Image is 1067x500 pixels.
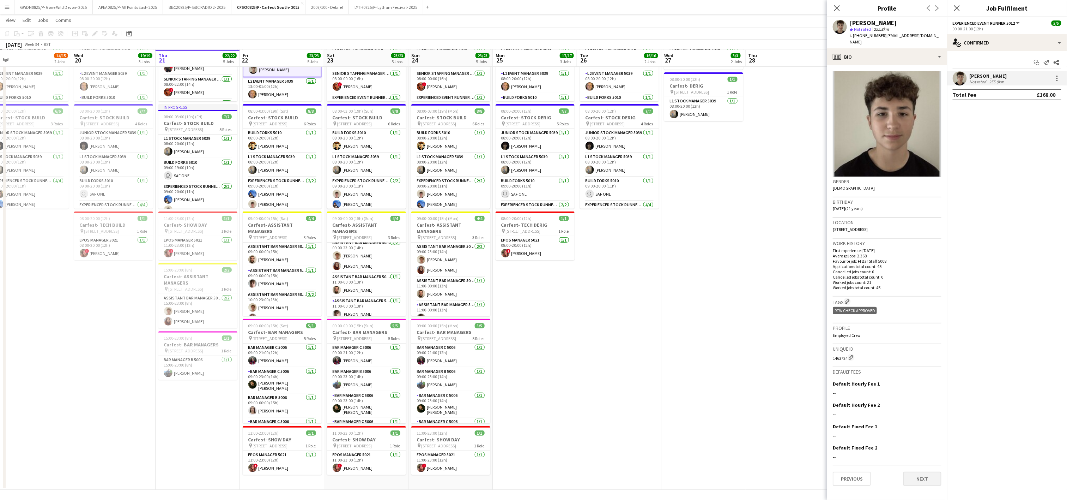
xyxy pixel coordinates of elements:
span: [STREET_ADDRESS] [169,228,204,234]
div: In progress08:00-03:00 (19h) (Fri)7/7Carfest- STOCK BUILD [STREET_ADDRESS]5 RolesL1 Stock Manager... [158,104,237,209]
h3: Profile [827,4,947,13]
span: [STREET_ADDRESS] [253,235,288,240]
app-card-role: Bar Manager B 50061/109:00-23:00 (14h)[PERSON_NAME] [411,368,490,392]
div: 08:00-03:00 (19h) (Mon)8/8Carfest- STOCK BUILD [STREET_ADDRESS]6 RolesBuild Forks 50101/108:00-20... [411,104,490,209]
span: Edit [23,17,31,23]
span: 23/23 [391,53,405,58]
app-card-role: EPOS Manager 50211/111:00-23:00 (12h)![PERSON_NAME] [243,451,322,475]
app-card-role: Senior Staffing Manager 50391/108:00-00:00 (16h)![PERSON_NAME] [411,70,490,94]
app-card-role: Build Forks 50101/109:00-20:00 (11h) SAF ONE [580,177,659,201]
div: 11:00-23:00 (12h)1/1Carfest- SHOW DAY [STREET_ADDRESS]1 RoleEPOS Manager 50211/111:00-23:00 (12h)... [158,212,237,260]
span: 1 Role [559,228,569,234]
a: View [3,16,18,25]
span: [STREET_ADDRESS] [506,228,541,234]
span: [STREET_ADDRESS] [422,443,456,448]
app-card-role: Assistant Bar Manager 50061/111:00-00:00 (13h)[PERSON_NAME] [327,273,406,297]
app-card-role: Experienced Event Runner 50121/109:00-21:00 (12h) [411,94,490,118]
span: 6 Roles [304,121,316,126]
div: 09:00-00:00 (15h) (Mon)4/4Carfest- ASSISTANT MANAGERS [STREET_ADDRESS]3 RolesAssistant Bar Manage... [411,212,490,316]
span: ! [254,464,258,468]
span: 09:00-00:00 (15h) (Sat) [248,323,289,328]
app-card-role: L1 Stock Manager 50391/108:00-20:00 (12h)[PERSON_NAME] [158,135,237,159]
app-card-role: Senior Staffing Manager 50391/108:00-00:00 (16h)![PERSON_NAME] [327,70,406,94]
span: 17/17 [560,53,574,58]
app-card-role: Bar Manager B 50061/115:00-23:00 (8h)[PERSON_NAME] [158,356,237,380]
app-card-role: Bar Manager C 50061/109:00-21:00 (12h)[PERSON_NAME] [411,344,490,368]
span: 09:00-00:00 (15h) (Sat) [248,216,289,221]
h3: Carfest- STOCK BUILD [74,114,153,121]
app-card-role: EPOS Manager 50211/111:00-23:00 (12h)![PERSON_NAME] [411,451,490,475]
app-job-card: 11:00-23:00 (12h)1/1Carfest- SHOW DAY [STREET_ADDRESS]1 RoleEPOS Manager 50211/111:00-23:00 (12h)... [411,426,490,475]
div: Not rated [970,79,988,84]
span: 23 [326,56,335,64]
app-job-card: 15:00-23:00 (8h)1/1Carfest- BAR MANAGERS [STREET_ADDRESS]1 RoleBar Manager B 50061/115:00-23:00 (... [158,331,237,380]
span: 21 [157,56,167,64]
app-job-card: 08:00-20:00 (12h)7/7Carfest- STOCK BUILD [STREET_ADDRESS]4 RolesJunior Stock Manager 50391/108:00... [74,104,153,209]
span: 3 Roles [51,121,63,126]
app-job-card: 08:00-20:00 (12h)1/1Carfest- TECH DERIG [STREET_ADDRESS]1 RoleEPOS Manager 50211/108:00-20:00 (12... [496,212,575,260]
span: [STREET_ADDRESS] [169,286,204,292]
span: 1/1 [222,216,232,221]
span: Mon [496,52,505,59]
span: 08:00-20:00 (12h) [670,77,701,82]
a: Jobs [35,16,51,25]
div: 255.8km [988,79,1006,84]
span: [STREET_ADDRESS] [422,336,456,341]
span: ! [507,249,511,253]
div: 09:00-00:00 (15h) (Sat)5/5Carfest- BAR MANAGERS [STREET_ADDRESS]5 RolesBar Manager C 50061/109:00... [243,319,322,423]
span: 6 Roles [388,121,400,126]
div: BST [44,42,51,47]
span: 09:00-00:00 (15h) (Mon) [417,216,459,221]
span: 1/1 [390,430,400,436]
span: [STREET_ADDRESS] [253,443,288,448]
app-job-card: 09:00-00:00 (15h) (Sat)4/4Carfest- ASSISTANT MANAGERS [STREET_ADDRESS]3 RolesAssistant Bar Manage... [243,212,322,316]
span: 5/5 [1051,20,1061,26]
h3: Carfest- BAR MANAGERS [411,329,490,335]
app-card-role: Experienced Stock Runner 50124/409:00-20:00 (11h) [580,201,659,256]
button: GWDN0825/P- Gone Wild Devon- 2025 [14,0,93,14]
div: 11:00-23:00 (12h)1/1Carfest- SHOW DAY [STREET_ADDRESS]1 RoleEPOS Manager 50211/111:00-23:00 (12h)... [327,426,406,475]
div: 15:00-23:00 (8h)2/2Carfest- ASSISTANT MANAGERS [STREET_ADDRESS]1 RoleAssistant Bar Manager 50062/... [158,263,237,328]
app-card-role: Experienced Event Runner 50121/109:00-21:00 (12h) [327,94,406,118]
span: 3 Roles [473,235,485,240]
app-card-role: Assistant Bar Manager 50061/109:00-00:00 (15h)[PERSON_NAME] [243,267,322,291]
span: 11:00-23:00 (12h) [248,430,279,436]
app-card-role: Assistant Bar Manager 50062/209:00-23:00 (14h)[PERSON_NAME][PERSON_NAME] [411,243,490,277]
span: 15:00-23:00 (8h) [164,335,193,341]
a: Edit [20,16,34,25]
span: 09:00-00:00 (15h) (Sun) [333,216,374,221]
h3: Carfest- STOCK BUILD [411,114,490,121]
app-card-role: Junior Stock Manager 50391/108:00-20:00 (12h)[PERSON_NAME] [580,129,659,153]
app-card-role: Assistant Bar Manager 50061/111:00-00:00 (13h)[PERSON_NAME] [411,277,490,301]
div: Confirmed [947,34,1067,51]
app-card-role: Bar Manager C 50061/109:00-21:00 (12h)[PERSON_NAME] [243,344,322,368]
span: [STREET_ADDRESS] [169,348,204,353]
app-card-role: L2 Event Manager 50391/108:00-20:00 (12h)[PERSON_NAME] [74,70,153,94]
span: 1 Role [222,348,232,353]
span: [STREET_ADDRESS] [337,443,372,448]
app-card-role: Bar Manager B 50061/109:00-23:00 (14h)[PERSON_NAME] [327,368,406,392]
div: 11:00-23:00 (12h)1/1Carfest- SHOW DAY [STREET_ADDRESS]1 RoleEPOS Manager 50211/111:00-23:00 (12h)... [243,426,322,475]
span: | [EMAIL_ADDRESS][DOMAIN_NAME] [850,33,939,44]
span: Sun [411,52,420,59]
span: Jobs [38,17,48,23]
app-job-card: 08:00-20:00 (12h)7/7Carfest- STOCK DERIG [STREET_ADDRESS]4 RolesJunior Stock Manager 50391/108:00... [580,104,659,209]
app-card-role: Assistant Bar Manager 50062/209:00-23:00 (14h)[PERSON_NAME][PERSON_NAME] [327,239,406,273]
h3: Carfest- BAR MANAGERS [158,341,237,348]
div: RTW check approved [833,307,877,314]
h3: Carfest- TECH BUILD [74,222,153,228]
app-card-role: Bar Manager C 50061/109:00-23:00 (14h)[PERSON_NAME] [PERSON_NAME] [411,392,490,418]
h3: Carfest- SHOW DAY [158,222,237,228]
app-card-role: Build Forks 50101/109:00-20:00 (11h) [74,94,153,118]
span: Week 34 [23,42,41,47]
span: 19/19 [138,53,152,58]
app-job-card: 08:00-20:00 (12h)1/1Carfest- TECH BUILD [STREET_ADDRESS]1 RoleEPOS Manager 50211/108:00-20:00 (12... [74,212,153,260]
app-card-role: Build Forks 50101/109:00-20:00 (11h) SAF ONE [496,177,575,201]
h3: Carfest- DERIG [664,83,743,89]
app-card-role: Assistant Bar Manager 50062/210:00-23:00 (13h)[PERSON_NAME][PERSON_NAME] [243,291,322,325]
button: Next [903,472,941,486]
span: [STREET_ADDRESS] [84,121,119,126]
span: Sat [327,52,335,59]
span: 11:00-23:00 (12h) [417,430,448,436]
h3: Carfest- SHOW DAY [327,436,406,443]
